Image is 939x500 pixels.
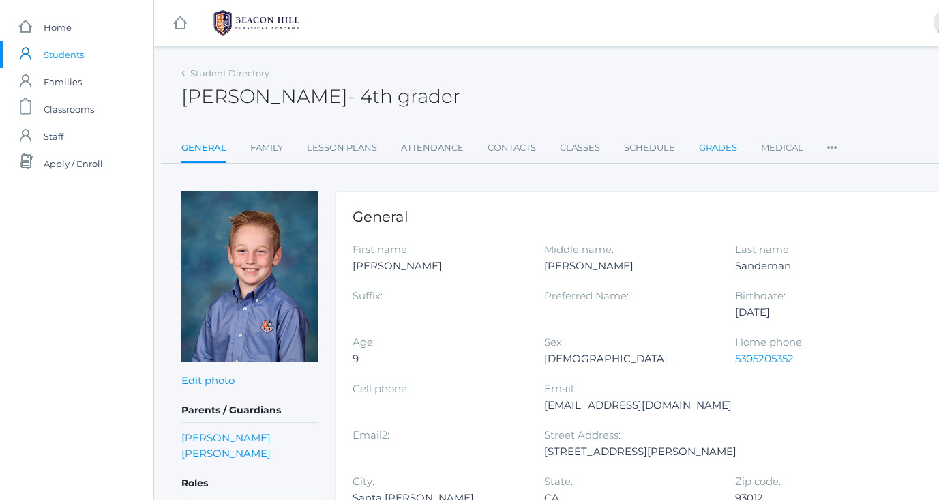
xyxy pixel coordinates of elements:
[353,243,409,256] label: First name:
[353,209,927,224] h1: General
[181,191,318,362] img: Dylan Sandeman
[190,68,269,78] a: Student Directory
[181,86,460,107] h2: [PERSON_NAME]
[544,258,715,274] div: [PERSON_NAME]
[544,443,736,460] div: [STREET_ADDRESS][PERSON_NAME]
[181,472,318,495] h5: Roles
[488,134,536,162] a: Contacts
[544,428,621,441] label: Street Address:
[544,336,564,349] label: Sex:
[353,382,409,395] label: Cell phone:
[353,289,383,302] label: Suffix:
[735,304,906,321] div: [DATE]
[560,134,600,162] a: Classes
[544,475,573,488] label: State:
[181,374,235,387] a: Edit photo
[44,14,72,41] span: Home
[544,289,629,302] label: Preferred Name:
[735,289,786,302] label: Birthdate:
[735,243,791,256] label: Last name:
[181,399,318,422] h5: Parents / Guardians
[44,95,94,123] span: Classrooms
[699,134,737,162] a: Grades
[44,150,103,177] span: Apply / Enroll
[348,85,460,108] span: - 4th grader
[250,134,283,162] a: Family
[761,134,803,162] a: Medical
[735,352,794,365] a: 5305205352
[353,336,375,349] label: Age:
[181,445,271,461] a: [PERSON_NAME]
[735,475,781,488] label: Zip code:
[44,41,84,68] span: Students
[544,382,576,395] label: Email:
[544,243,614,256] label: Middle name:
[401,134,464,162] a: Attendance
[181,134,226,164] a: General
[307,134,377,162] a: Lesson Plans
[353,351,524,367] div: 9
[205,6,308,40] img: BHCALogos-05-308ed15e86a5a0abce9b8dd61676a3503ac9727e845dece92d48e8588c001991.png
[181,430,271,445] a: [PERSON_NAME]
[44,123,63,150] span: Staff
[353,258,524,274] div: [PERSON_NAME]
[544,397,732,413] div: [EMAIL_ADDRESS][DOMAIN_NAME]
[624,134,675,162] a: Schedule
[353,428,389,441] label: Email2:
[44,68,82,95] span: Families
[353,475,374,488] label: City:
[735,258,906,274] div: Sandeman
[544,351,715,367] div: [DEMOGRAPHIC_DATA]
[735,336,804,349] label: Home phone:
